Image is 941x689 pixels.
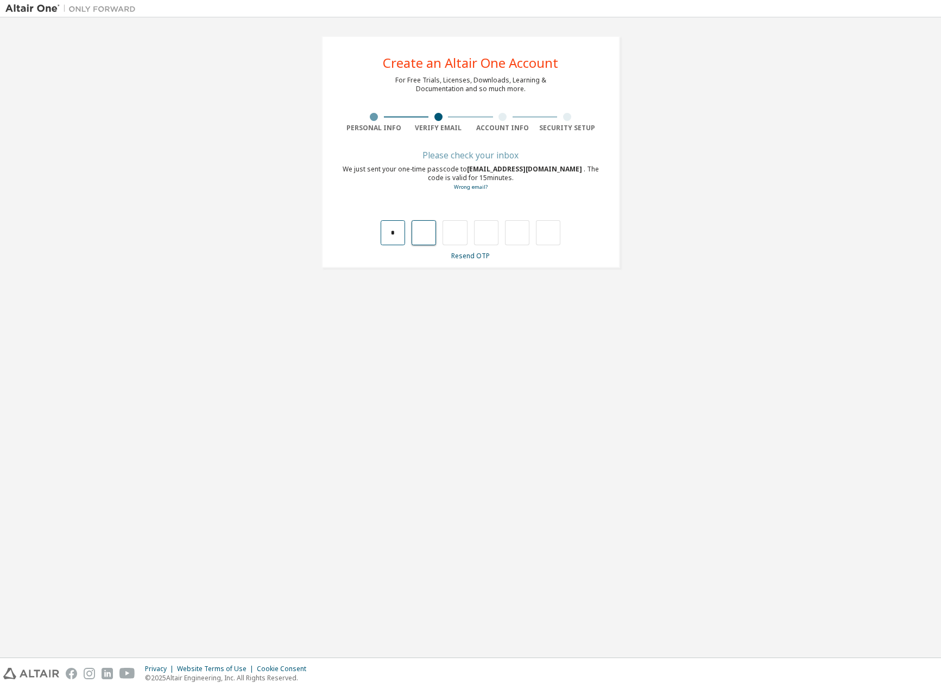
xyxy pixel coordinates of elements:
[102,668,113,679] img: linkedin.svg
[467,164,584,174] span: [EMAIL_ADDRESS][DOMAIN_NAME]
[145,673,313,682] p: © 2025 Altair Engineering, Inc. All Rights Reserved.
[406,124,471,132] div: Verify Email
[5,3,141,14] img: Altair One
[383,56,558,69] div: Create an Altair One Account
[84,668,95,679] img: instagram.svg
[535,124,599,132] div: Security Setup
[342,124,407,132] div: Personal Info
[342,165,599,192] div: We just sent your one-time passcode to . The code is valid for 15 minutes.
[257,665,313,673] div: Cookie Consent
[342,152,599,158] div: Please check your inbox
[145,665,177,673] div: Privacy
[3,668,59,679] img: altair_logo.svg
[177,665,257,673] div: Website Terms of Use
[451,251,490,260] a: Resend OTP
[454,183,488,190] a: Go back to the registration form
[395,76,546,93] div: For Free Trials, Licenses, Downloads, Learning & Documentation and so much more.
[471,124,535,132] div: Account Info
[66,668,77,679] img: facebook.svg
[119,668,135,679] img: youtube.svg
